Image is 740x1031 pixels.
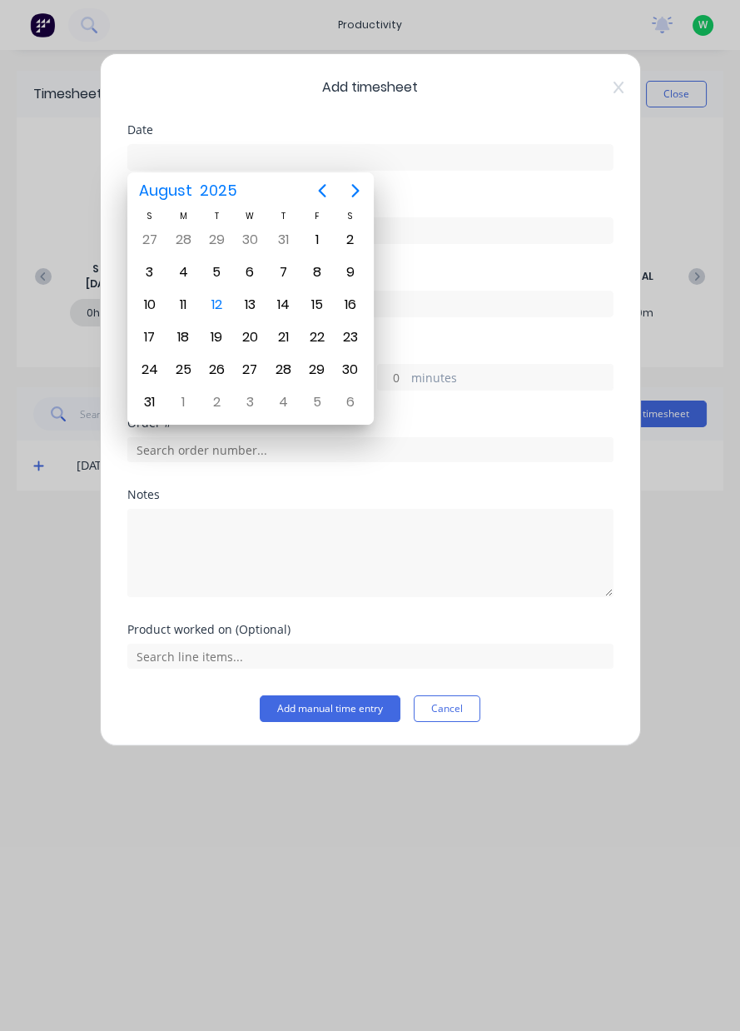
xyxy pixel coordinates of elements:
[237,357,262,382] div: Wednesday, August 27, 2025
[127,77,613,97] span: Add timesheet
[378,365,407,390] input: 0
[204,227,229,252] div: Tuesday, July 29, 2025
[171,357,196,382] div: Monday, August 25, 2025
[266,209,300,223] div: T
[305,227,330,252] div: Friday, August 1, 2025
[204,292,229,317] div: Today, Tuesday, August 12, 2025
[271,325,296,350] div: Thursday, August 21, 2025
[204,325,229,350] div: Tuesday, August 19, 2025
[171,292,196,317] div: Monday, August 11, 2025
[127,489,613,501] div: Notes
[171,390,196,415] div: Monday, September 1, 2025
[200,209,233,223] div: T
[171,227,196,252] div: Monday, July 28, 2025
[339,174,372,207] button: Next page
[137,227,162,252] div: Sunday, July 27, 2025
[338,292,363,317] div: Saturday, August 16, 2025
[137,260,162,285] div: Sunday, August 3, 2025
[414,695,480,722] button: Cancel
[338,260,363,285] div: Saturday, August 9, 2025
[137,292,162,317] div: Sunday, August 10, 2025
[237,227,262,252] div: Wednesday, July 30, 2025
[338,390,363,415] div: Saturday, September 6, 2025
[136,176,196,206] span: August
[204,357,229,382] div: Tuesday, August 26, 2025
[137,325,162,350] div: Sunday, August 17, 2025
[133,209,166,223] div: S
[260,695,400,722] button: Add manual time entry
[271,260,296,285] div: Thursday, August 7, 2025
[305,325,330,350] div: Friday, August 22, 2025
[127,437,613,462] input: Search order number...
[233,209,266,223] div: W
[338,357,363,382] div: Saturday, August 30, 2025
[237,260,262,285] div: Wednesday, August 6, 2025
[271,227,296,252] div: Thursday, July 31, 2025
[204,390,229,415] div: Tuesday, September 2, 2025
[300,209,334,223] div: F
[334,209,367,223] div: S
[338,325,363,350] div: Saturday, August 23, 2025
[237,325,262,350] div: Wednesday, August 20, 2025
[127,124,613,136] div: Date
[271,390,296,415] div: Thursday, September 4, 2025
[127,417,613,429] div: Order #
[271,292,296,317] div: Thursday, August 14, 2025
[171,325,196,350] div: Monday, August 18, 2025
[204,260,229,285] div: Tuesday, August 5, 2025
[129,176,248,206] button: August2025
[237,292,262,317] div: Wednesday, August 13, 2025
[127,624,613,635] div: Product worked on (Optional)
[171,260,196,285] div: Monday, August 4, 2025
[166,209,200,223] div: M
[305,390,330,415] div: Friday, September 5, 2025
[137,390,162,415] div: Sunday, August 31, 2025
[237,390,262,415] div: Wednesday, September 3, 2025
[196,176,241,206] span: 2025
[411,369,613,390] label: minutes
[137,357,162,382] div: Sunday, August 24, 2025
[305,174,339,207] button: Previous page
[127,644,613,669] input: Search line items...
[338,227,363,252] div: Saturday, August 2, 2025
[305,292,330,317] div: Friday, August 15, 2025
[305,357,330,382] div: Friday, August 29, 2025
[271,357,296,382] div: Thursday, August 28, 2025
[305,260,330,285] div: Friday, August 8, 2025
